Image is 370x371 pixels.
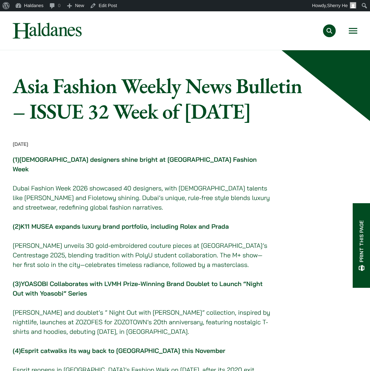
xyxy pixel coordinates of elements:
[21,347,225,355] a: Esprit catwalks its way back to [GEOGRAPHIC_DATA] this November
[13,308,271,336] p: [PERSON_NAME] and doublet’s ” Night Out with [PERSON_NAME]” collection, inspired by nightlife, la...
[327,3,348,8] span: Sherry He
[13,280,263,297] a: YOASOBI Collaborates with LVMH Prize-Winning Brand Doublet to Launch “Night Out with Yoasobi” Series
[13,141,28,147] time: [DATE]
[13,183,271,212] p: Dubai Fashion Week 2026 showcased 40 designers, with [DEMOGRAPHIC_DATA] talents like [PERSON_NAME...
[13,73,304,124] h1: Asia Fashion Weekly News Bulletin – ISSUE 32 Week of [DATE]
[13,241,271,269] p: [PERSON_NAME] unveils 30 gold-embroidered couture pieces at [GEOGRAPHIC_DATA]’s Centrestage 2025,...
[13,23,82,39] img: Logo of Haldanes
[13,155,257,173] strong: (1)
[13,347,21,355] b: (4)
[13,155,257,173] a: [DEMOGRAPHIC_DATA] designers shine bright at [GEOGRAPHIC_DATA] Fashion Week
[13,280,263,297] strong: (3)
[13,222,229,230] strong: (2)
[349,28,357,34] button: Open menu
[20,222,229,230] a: K11 MUSEA expands luxury brand portfolio, including Rolex and Prada
[323,24,336,37] button: Search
